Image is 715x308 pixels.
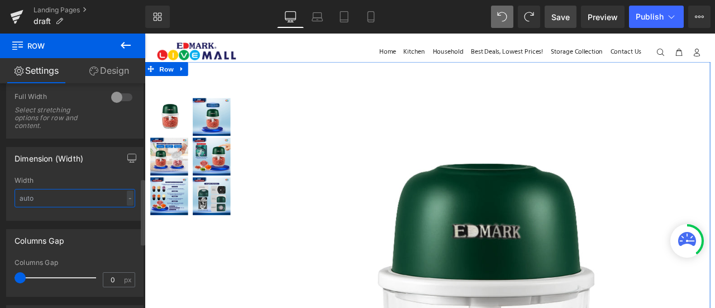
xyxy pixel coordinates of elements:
span: Home [278,18,298,26]
span: draft [34,17,51,26]
a: Smart Speed Chopper [7,77,55,121]
img: Smart Speed Chopper [7,170,51,215]
a: Mobile [357,6,384,28]
a: Design [73,58,145,83]
img: Smart Speed Chopper [7,77,51,121]
span: Household [341,18,378,26]
span: Best Deals, Lowest Prices! [387,18,473,26]
div: Columns Gap [15,230,64,245]
a: Tablet [331,6,357,28]
a: Storage Collection [477,13,547,31]
span: Preview [588,11,618,23]
div: Columns Gap [15,259,135,267]
div: Width [15,177,135,184]
a: Preview [581,6,625,28]
img: Smart Speed Chopper [7,124,51,168]
a: Smart Speed Chopper [57,170,105,215]
span: Row [15,34,37,50]
img: Smart Speed Chopper [57,170,102,215]
a: New Library [145,6,170,28]
span: Contact Us [552,18,589,26]
a: Kitchen [302,13,337,31]
a: Smart Speed Chopper [7,170,55,215]
div: Full Width [15,92,100,104]
div: - [127,191,134,206]
a: Desktop [277,6,304,28]
a: Contact Us [547,13,589,31]
button: More [688,6,711,28]
span: Save [551,11,570,23]
img: Smart Speed Chopper [57,77,102,121]
img: Smart Speed Chopper [57,124,102,168]
a: Laptop [304,6,331,28]
a: Smart Speed Chopper [57,124,105,168]
a: Household [337,13,382,31]
a: Home [274,13,302,31]
a: Smart Speed Chopper [57,77,105,121]
button: Publish [629,6,684,28]
button: Undo [491,6,513,28]
a: Best Deals, Lowest Prices! [382,13,477,31]
span: Publish [636,12,664,21]
button: Redo [518,6,540,28]
span: Kitchen [307,18,332,26]
span: Row [11,34,123,58]
div: Select stretching options for row and content. [15,106,98,130]
a: Landing Pages [34,6,145,15]
input: auto [15,189,135,207]
a: Expand / Collapse [37,34,51,50]
span: px [124,276,134,283]
div: Dimension (Width) [15,148,83,163]
a: Smart Speed Chopper [7,124,55,168]
span: Storage Collection [482,18,543,26]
